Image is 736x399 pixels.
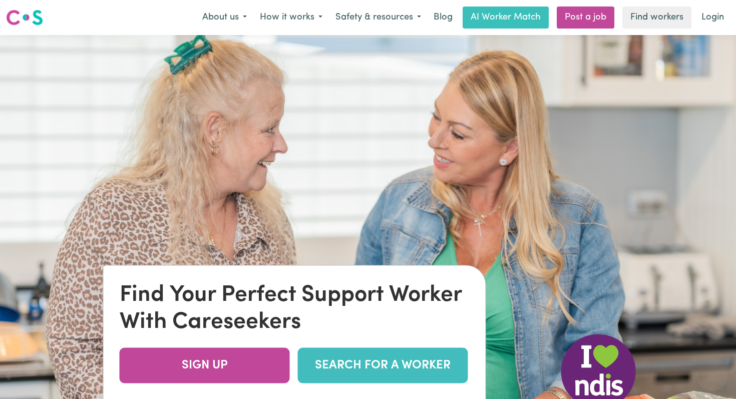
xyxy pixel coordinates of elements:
[695,7,730,29] a: Login
[557,7,614,29] a: Post a job
[329,7,428,28] button: Safety & resources
[298,347,468,383] a: SEARCH FOR A WORKER
[6,9,43,27] img: Careseekers logo
[253,7,329,28] button: How it works
[120,281,470,335] div: Find Your Perfect Support Worker With Careseekers
[463,7,549,29] a: AI Worker Match
[428,7,459,29] a: Blog
[622,7,691,29] a: Find workers
[6,6,43,29] a: Careseekers logo
[696,359,728,391] iframe: Button to launch messaging window
[120,347,290,383] a: SIGN UP
[196,7,253,28] button: About us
